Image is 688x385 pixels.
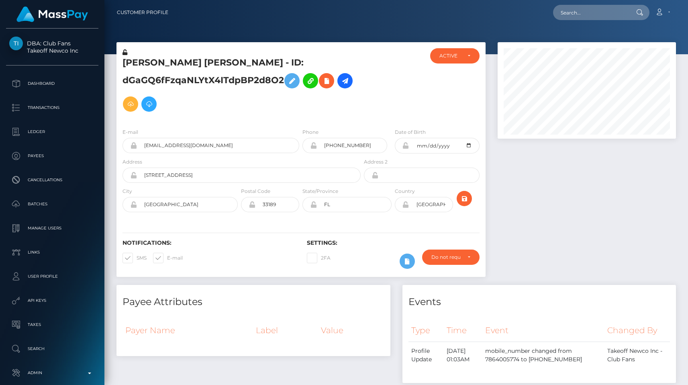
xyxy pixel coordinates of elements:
th: Event [482,319,604,342]
a: Batches [6,194,98,214]
p: Manage Users [9,222,95,234]
th: Payer Name [122,319,253,341]
a: Transactions [6,98,98,118]
p: Dashboard [9,78,95,90]
label: City [122,188,132,195]
a: Cancellations [6,170,98,190]
p: Cancellations [9,174,95,186]
a: Manage Users [6,218,98,238]
p: User Profile [9,270,95,283]
label: Country [395,188,415,195]
td: Profile Update [408,342,444,369]
th: Value [318,319,384,341]
input: Search... [553,5,629,20]
a: Payees [6,146,98,166]
h4: Events [408,295,670,309]
a: Initiate Payout [337,73,353,88]
button: Do not require [422,250,479,265]
td: mobile_number changed from 7864005774 to [PHONE_NUMBER] [482,342,604,369]
div: ACTIVE [439,53,461,59]
p: Ledger [9,126,95,138]
a: Ledger [6,122,98,142]
p: Search [9,343,95,355]
div: Do not require [431,254,461,260]
button: ACTIVE [430,48,480,63]
h5: [PERSON_NAME] [PERSON_NAME] - ID: dGaGQ6fFzqaNLYtX4ITdpBP2d8O2 [122,57,356,116]
label: Phone [302,129,318,136]
p: Links [9,246,95,258]
label: SMS [122,253,147,263]
th: Changed By [604,319,670,342]
th: Type [408,319,444,342]
p: Taxes [9,319,95,331]
p: API Keys [9,295,95,307]
label: State/Province [302,188,338,195]
label: Date of Birth [395,129,426,136]
p: Payees [9,150,95,162]
label: 2FA [307,253,331,263]
img: MassPay Logo [16,6,88,22]
a: Search [6,339,98,359]
label: Address [122,158,142,166]
p: Transactions [9,102,95,114]
a: API Keys [6,291,98,311]
p: Batches [9,198,95,210]
label: Postal Code [241,188,270,195]
a: Admin [6,363,98,383]
th: Time [444,319,482,342]
th: Label [253,319,318,341]
img: Takeoff Newco Inc [9,37,23,50]
a: Links [6,242,98,262]
span: DBA: Club Fans Takeoff Newco Inc [6,40,98,54]
label: E-mail [153,253,183,263]
a: Taxes [6,315,98,335]
label: Address 2 [364,158,388,166]
td: [DATE] 01:03AM [444,342,482,369]
td: Takeoff Newco Inc - Club Fans [604,342,670,369]
a: User Profile [6,266,98,287]
a: Dashboard [6,74,98,94]
h6: Notifications: [122,240,295,246]
h4: Payee Attributes [122,295,384,309]
p: Admin [9,367,95,379]
label: E-mail [122,129,138,136]
h6: Settings: [307,240,479,246]
a: Customer Profile [117,4,168,21]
